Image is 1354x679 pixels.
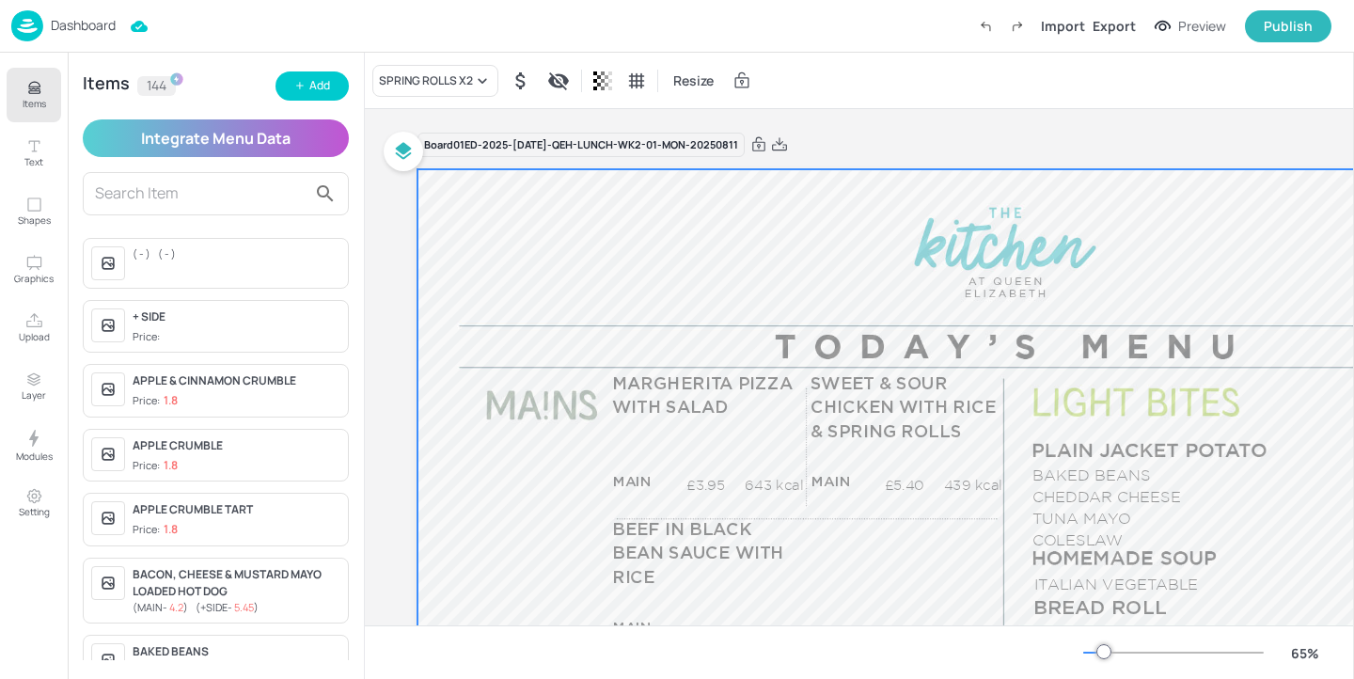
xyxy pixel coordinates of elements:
[746,624,804,639] span: 739 kcal
[18,213,51,227] p: Shapes
[686,478,725,493] span: £3.95
[7,301,61,355] button: Upload
[1283,643,1328,663] div: 65 %
[685,624,725,639] span: £5.40
[133,522,178,538] div: Price:
[133,308,340,325] div: + SIDE
[7,68,61,122] button: Items
[612,375,794,417] span: MARGHERITA PIZZA WITH SALAD
[944,478,1003,493] span: 439 kcal
[19,330,50,343] p: Upload
[379,72,473,89] div: SPRING ROLLS X2
[811,475,850,489] span: MAIN
[749,497,805,513] span: 916 kcal
[147,79,166,92] p: 144
[51,19,116,32] p: Dashboard
[169,600,183,614] span: 4.2
[612,522,784,587] span: BEEF IN BLACK BEAN SAUCE WITH RICE
[885,478,924,493] span: £5.40
[307,175,344,213] button: search
[7,184,61,239] button: Shapes
[745,478,804,493] span: 643 kcal
[158,246,176,261] span: ( - )
[543,66,574,96] div: Display condition
[1264,16,1313,37] div: Publish
[1032,488,1181,505] span: CHEDDAR CHEESE
[164,523,178,536] p: 1.8
[14,272,54,285] p: Graphics
[164,459,178,472] p: 1.8
[811,375,996,440] span: SWEET & SOUR CHICKEN WITH RICE & SPRING ROLLS
[7,359,61,414] button: Layer
[133,643,340,660] div: BAKED BEANS
[614,496,657,510] span: +SIDE
[22,388,46,402] p: Layer
[1034,576,1198,592] span: ITALIAN VEGETABLE
[1032,466,1150,483] span: BAKED BEANS
[1178,16,1226,37] div: Preview
[11,10,43,41] img: logo-86c26b7e.jpg
[506,66,536,96] div: Hide symbol
[975,624,1002,639] span: kcal
[133,501,340,518] div: APPLE CRUMBLE TART
[812,496,856,510] span: +SIDE
[1143,12,1237,40] button: Preview
[613,475,652,489] span: MAIN
[669,71,717,90] span: Resize
[7,126,61,181] button: Text
[95,179,307,209] input: Search Item
[83,76,130,95] div: Items
[690,497,730,513] span: £4.70
[23,97,46,110] p: Items
[890,497,928,513] span: £5.45
[1041,16,1085,36] div: Import
[133,393,178,409] div: Price:
[613,621,652,635] span: MAIN
[164,394,178,407] p: 1.8
[1093,16,1136,36] div: Export
[969,10,1001,42] label: Undo (Ctrl + Z)
[19,505,50,518] p: Setting
[1032,510,1130,527] span: TUNA MAYO
[309,77,330,95] div: Add
[196,600,259,614] span: ( +SIDE - )
[83,119,349,157] button: Integrate Menu Data
[276,71,349,101] button: Add
[133,600,188,614] span: ( MAIN - )
[133,329,164,345] div: Price:
[133,246,150,261] span: ( - )
[133,458,178,474] div: Price:
[7,243,61,297] button: Graphics
[133,372,340,389] div: APPLE & CINNAMON CRUMBLE
[1245,10,1331,42] button: Publish
[883,624,924,639] span: £0.00
[133,437,340,454] div: APPLE CRUMBLE
[1033,598,1166,618] span: BREAD ROLL
[976,497,1003,513] span: kcal
[234,600,254,614] span: 5.45
[1032,531,1123,548] span: COLESLAW
[24,155,43,168] p: Text
[133,566,340,600] div: BACON, CHEESE & MUSTARD MAYO LOADED HOT DOG
[7,418,61,472] button: Modules
[417,133,745,158] div: Board 01ED-2025-[DATE]-QEH-LUNCH-WK2-01-MON-20250811
[7,476,61,530] button: Setting
[1001,10,1033,42] label: Redo (Ctrl + Y)
[16,450,53,463] p: Modules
